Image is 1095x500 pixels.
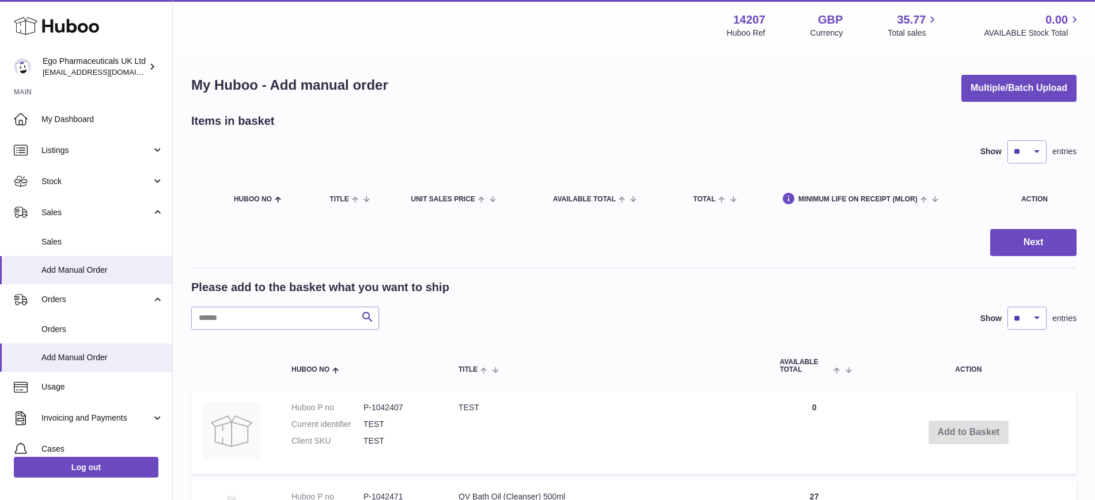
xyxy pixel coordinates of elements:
span: Huboo no [234,196,272,203]
td: 0 [768,391,861,474]
strong: GBP [818,12,843,28]
dd: P-1042407 [363,402,435,413]
span: entries [1052,313,1077,324]
span: AVAILABLE Total [780,358,831,373]
span: Listings [41,145,151,156]
span: Orders [41,324,164,335]
h1: My Huboo - Add manual order [191,76,388,94]
span: AVAILABLE Stock Total [984,28,1081,39]
span: Add Manual Order [41,352,164,363]
div: Huboo Ref [727,28,766,39]
div: Ego Pharmaceuticals UK Ltd [43,56,146,78]
td: TEST [447,391,768,474]
label: Show [980,313,1002,324]
span: Minimum Life On Receipt (MLOR) [798,196,918,203]
h2: Items in basket [191,113,275,129]
span: Usage [41,381,164,392]
a: 35.77 Total sales [888,12,939,39]
h2: Please add to the basket what you want to ship [191,280,449,295]
dd: TEST [363,419,435,430]
span: My Dashboard [41,114,164,125]
span: Total sales [888,28,939,39]
span: Sales [41,236,164,247]
span: Total [693,196,715,203]
span: AVAILABLE Total [553,196,616,203]
img: TEST [203,402,260,460]
span: Invoicing and Payments [41,413,151,423]
button: Multiple/Batch Upload [961,75,1077,102]
span: 0.00 [1045,12,1068,28]
button: Next [990,229,1077,256]
div: Currency [810,28,843,39]
span: 35.77 [897,12,926,28]
span: Sales [41,207,151,218]
span: entries [1052,146,1077,157]
span: Add Manual Order [41,265,164,276]
dd: TEST [363,436,435,446]
span: Huboo no [291,366,329,373]
dt: Current identifier [291,419,363,430]
label: Show [980,146,1002,157]
img: internalAdmin-14207@internal.huboo.com [14,58,31,75]
a: Log out [14,457,158,478]
span: Cases [41,444,164,455]
a: 0.00 AVAILABLE Stock Total [984,12,1081,39]
span: Orders [41,294,151,305]
span: Title [329,196,348,203]
span: Unit Sales Price [411,196,475,203]
span: Stock [41,176,151,187]
strong: 14207 [733,12,766,28]
dt: Client SKU [291,436,363,446]
div: Action [1021,196,1065,203]
th: Action [861,347,1077,385]
span: [EMAIL_ADDRESS][DOMAIN_NAME] [43,67,169,77]
dt: Huboo P no [291,402,363,413]
span: Title [459,366,478,373]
